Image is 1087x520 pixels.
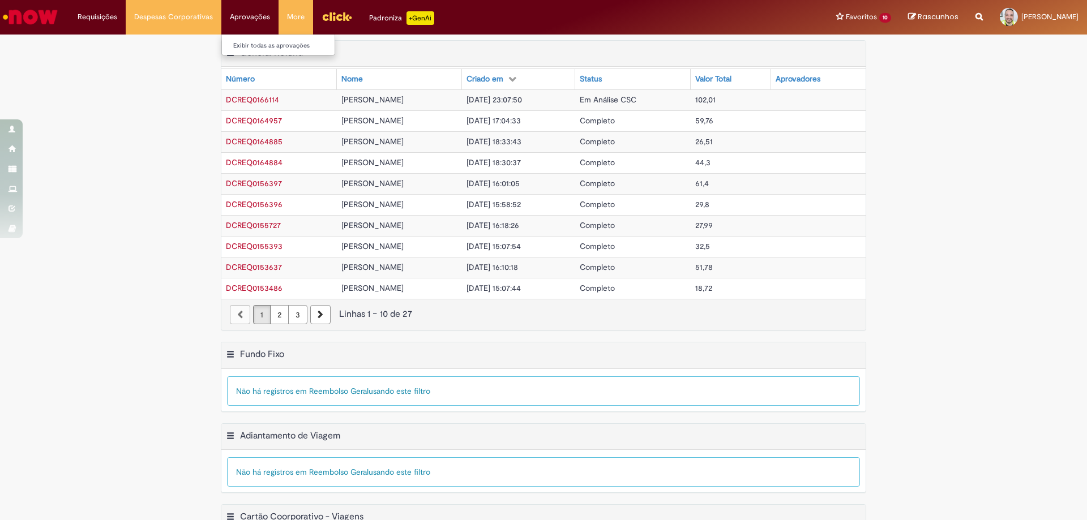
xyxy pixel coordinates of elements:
ul: Aprovações [221,34,335,55]
span: DCREQ0155393 [226,241,283,251]
span: [PERSON_NAME] [341,94,404,105]
a: Abrir Registro: DCREQ0156397 [226,178,282,188]
span: [PERSON_NAME] [341,199,404,209]
span: [DATE] 15:58:52 [467,199,521,209]
span: 102,01 [695,94,716,105]
span: [PERSON_NAME] [341,115,404,126]
div: Criado em [467,74,503,85]
h2: General Refund [240,47,303,58]
span: [PERSON_NAME] [341,157,404,167]
span: [PERSON_NAME] [341,136,404,147]
div: Não há registros em Reembolso Geral [227,457,860,487]
span: Em Análise CSC [580,94,636,105]
a: Abrir Registro: DCREQ0164957 [226,115,282,126]
span: Completo [580,178,615,188]
span: DCREQ0164957 [226,115,282,126]
span: [PERSON_NAME] [341,178,404,188]
span: [PERSON_NAME] [341,283,404,293]
div: Padroniza [369,11,434,25]
div: Aprovadores [776,74,820,85]
span: usando este filtro [369,467,430,477]
span: DCREQ0156396 [226,199,283,209]
button: Fundo Fixo Menu de contexto [226,349,235,363]
span: [DATE] 15:07:44 [467,283,521,293]
a: Abrir Registro: DCREQ0155393 [226,241,283,251]
img: click_logo_yellow_360x200.png [322,8,352,25]
span: Completo [580,136,615,147]
span: [DATE] 16:18:26 [467,220,519,230]
nav: paginação [221,299,866,330]
div: Número [226,74,255,85]
span: [DATE] 16:01:05 [467,178,520,188]
span: 29,8 [695,199,709,209]
div: Linhas 1 − 10 de 27 [230,308,857,321]
button: Adiantamento de Viagem Menu de contexto [226,430,235,445]
span: [PERSON_NAME] [341,220,404,230]
h2: Adiantamento de Viagem [240,430,340,441]
span: 32,5 [695,241,710,251]
span: Completo [580,283,615,293]
span: [DATE] 16:10:18 [467,262,518,272]
a: Abrir Registro: DCREQ0153637 [226,262,282,272]
span: 10 [879,13,891,23]
span: Rascunhos [918,11,958,22]
span: [PERSON_NAME] [1021,12,1079,22]
span: Aprovações [230,11,270,23]
span: [DATE] 17:04:33 [467,115,521,126]
a: Rascunhos [908,12,958,23]
a: Abrir Registro: DCREQ0166114 [226,94,279,105]
img: ServiceNow [1,6,59,28]
a: Abrir Registro: DCREQ0164885 [226,136,283,147]
span: [DATE] 18:33:43 [467,136,521,147]
span: DCREQ0164884 [226,157,283,167]
span: 27,99 [695,220,713,230]
span: DCREQ0153637 [226,262,282,272]
div: Não há registros em Reembolso Geral [227,376,860,406]
div: Valor Total [695,74,731,85]
span: [DATE] 15:07:54 [467,241,521,251]
a: Página 3 [288,305,307,324]
a: Página 1 [253,305,271,324]
span: Completo [580,262,615,272]
span: [PERSON_NAME] [341,262,404,272]
span: [DATE] 23:07:50 [467,94,522,105]
span: DCREQ0164885 [226,136,283,147]
h2: Fundo Fixo [240,349,284,360]
span: DCREQ0153486 [226,283,283,293]
div: Status [580,74,602,85]
a: Página 2 [270,305,289,324]
span: Despesas Corporativas [134,11,213,23]
span: 44,3 [695,157,711,167]
span: Completo [580,199,615,209]
span: Completo [580,157,615,167]
span: [DATE] 18:30:37 [467,157,521,167]
div: Nome [341,74,363,85]
span: More [287,11,305,23]
a: Abrir Registro: DCREQ0153486 [226,283,283,293]
span: DCREQ0156397 [226,178,282,188]
span: Completo [580,115,615,126]
span: Completo [580,241,615,251]
span: DCREQ0166114 [226,94,279,105]
span: Requisições [78,11,117,23]
span: DCREQ0155727 [226,220,281,230]
a: Próxima página [310,305,331,324]
p: +GenAi [406,11,434,25]
a: Abrir Registro: DCREQ0155727 [226,220,281,230]
a: Abrir Registro: DCREQ0164884 [226,157,283,167]
span: usando este filtro [369,386,430,396]
span: 26,51 [695,136,713,147]
span: Completo [580,220,615,230]
span: 61,4 [695,178,709,188]
span: 51,78 [695,262,713,272]
a: Abrir Registro: DCREQ0156396 [226,199,283,209]
span: Favoritos [846,11,877,23]
span: [PERSON_NAME] [341,241,404,251]
a: Exibir todas as aprovações [222,40,346,52]
span: 18,72 [695,283,712,293]
span: 59,76 [695,115,713,126]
